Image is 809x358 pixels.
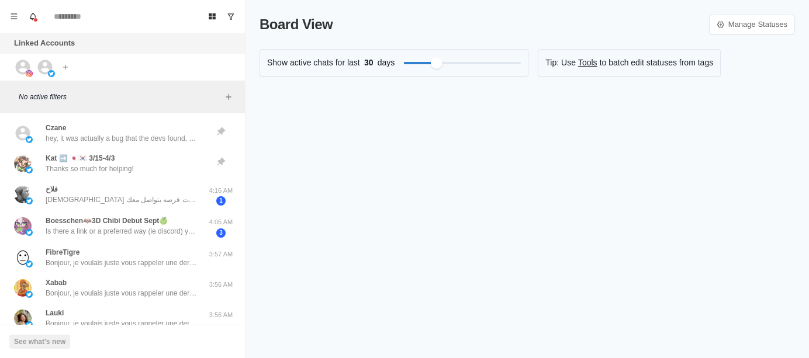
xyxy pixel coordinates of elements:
p: Is there a link or a preferred way (ie discord) you want to have the call on? [46,226,198,237]
p: Boesschen🦇3D Chibi Debut Sept🍏 [46,216,168,226]
p: Xabab [46,277,67,288]
div: Filter by activity days [431,57,442,69]
img: picture [48,70,55,77]
p: فلاح [46,184,58,194]
button: See what's new [9,335,70,349]
button: Add filters [222,90,236,104]
img: picture [26,166,33,173]
img: picture [14,279,32,297]
a: Tools [578,57,597,69]
p: Board View [260,14,333,35]
button: Notifications [23,7,42,26]
button: Board View [203,7,222,26]
p: Czane [46,123,66,133]
p: Lauki [46,308,64,318]
img: picture [26,197,33,204]
p: 3:56 AM [206,280,236,290]
img: picture [26,291,33,298]
p: Tip: Use [545,57,576,69]
p: Bonjour, je voulais juste vous rappeler une dernière fois si vous avez manqué notre message avant... [46,288,198,298]
span: 3 [216,228,226,238]
button: Add account [58,60,72,74]
p: hey, it was actually a bug that the devs found, they had pushed up a short-term fix while they pa... [46,133,198,144]
img: picture [26,136,33,143]
img: picture [26,70,33,77]
img: picture [26,229,33,236]
a: Manage Statuses [709,15,795,34]
img: picture [26,321,33,328]
p: Linked Accounts [14,37,75,49]
button: Menu [5,7,23,26]
p: 4:16 AM [206,186,236,196]
p: [DEMOGRAPHIC_DATA] يعطيك العافيه بس الفتره الجايه بقلل بثوث بحكم العمل لو صارت فرصه بتواصل معك [46,194,198,205]
p: Kat ➡️ 🇯🇵🇰🇷 3/15-4/3 [46,153,115,164]
button: Show unread conversations [222,7,240,26]
img: picture [14,155,32,172]
img: picture [14,186,32,203]
img: picture [26,260,33,267]
p: Thanks so much for helping! [46,164,134,174]
p: 3:57 AM [206,249,236,259]
p: Show active chats for last [267,57,360,69]
img: picture [14,249,32,266]
img: picture [14,310,32,327]
img: picture [14,217,32,235]
p: to batch edit statuses from tags [600,57,714,69]
p: 3:56 AM [206,310,236,320]
span: 1 [216,196,226,206]
p: Bonjour, je voulais juste vous rappeler une dernière fois si vous avez manqué notre message avant... [46,318,198,329]
p: days [378,57,395,69]
p: No active filters [19,92,222,102]
p: Bonjour, je voulais juste vous rappeler une dernière fois si vous avez manqué notre message avant... [46,258,198,268]
span: 30 [360,57,378,69]
p: 4:05 AM [206,217,236,227]
p: FibreTigre [46,247,79,258]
